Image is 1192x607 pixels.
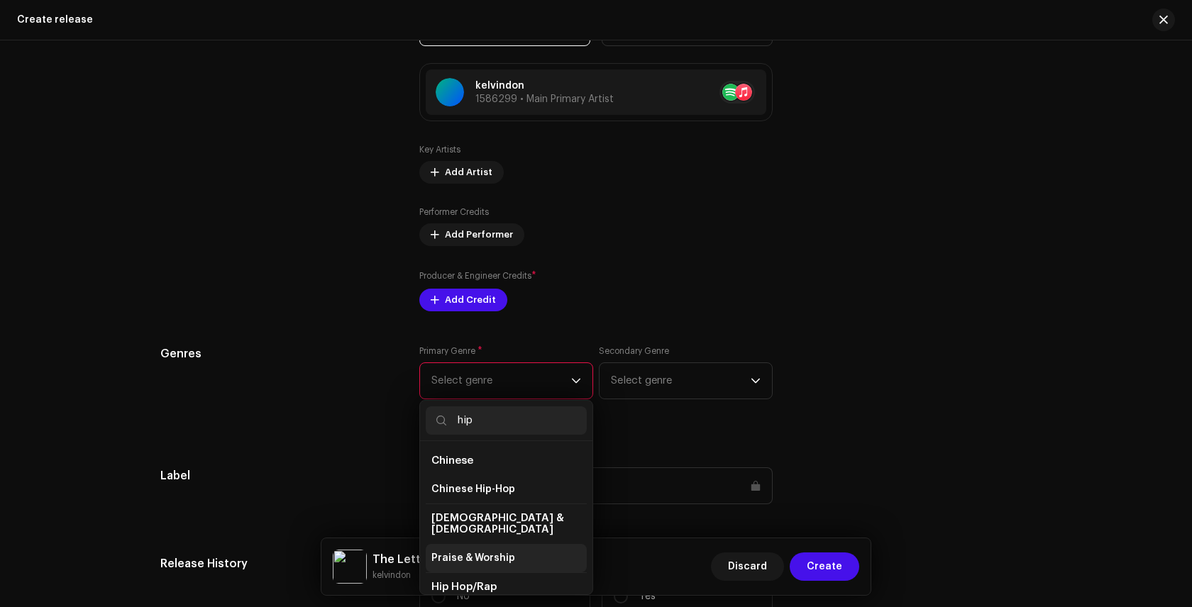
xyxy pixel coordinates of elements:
p: No [457,589,470,604]
label: Performer Credits [419,206,489,218]
h5: Genres [160,345,397,362]
h5: The Letter [372,551,432,568]
span: Hip Hop/Rap [431,581,497,592]
label: Key Artists [419,144,460,155]
small: The Letter [372,568,432,582]
span: [DEMOGRAPHIC_DATA] & [DEMOGRAPHIC_DATA] [431,513,564,535]
span: Add Credit [445,286,496,314]
p: kelvindon [475,79,614,94]
span: Chinese [431,455,473,466]
img: e6f5c97b-febc-405c-a830-e8decc0df4ab [333,550,367,584]
h5: Label [160,467,397,484]
span: 1586299 • Main Primary Artist [475,94,614,104]
p: Yes [639,589,656,604]
li: Chinese Hip-Hop [426,475,587,503]
small: Producer & Engineer Credits [419,272,531,280]
div: dropdown trigger [751,363,761,399]
button: Add Credit [419,289,507,311]
span: Select genre [611,363,751,399]
span: Select genre [431,363,571,399]
label: Primary Genre [419,345,482,357]
button: Create [790,552,859,581]
span: Add Performer [445,221,513,249]
span: Discard [728,552,767,581]
button: Discard [711,552,784,581]
div: dropdown trigger [571,363,581,399]
h5: Release History [160,555,397,572]
span: Create [807,552,842,581]
span: Chinese Hip-Hop [431,482,515,496]
span: Add Artist [445,158,492,186]
button: Add Artist [419,161,504,184]
li: Praise & Worship [426,544,587,572]
button: Add Performer [419,223,524,246]
span: Praise & Worship [431,551,515,565]
label: Secondary Genre [599,345,669,357]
